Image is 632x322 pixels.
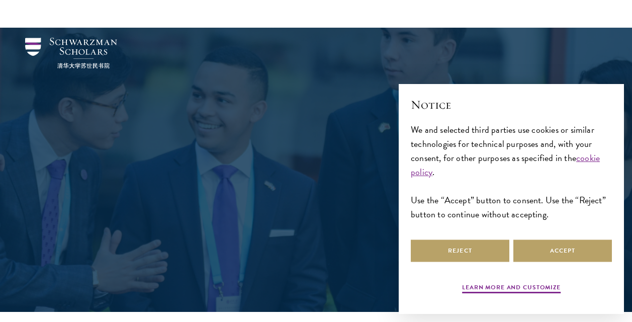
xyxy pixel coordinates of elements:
[411,96,612,113] h2: Notice
[411,151,600,179] a: cookie policy
[462,283,561,295] button: Learn more and customize
[513,239,612,262] button: Accept
[411,239,509,262] button: Reject
[25,38,117,68] img: Schwarzman Scholars
[411,123,612,222] div: We and selected third parties use cookies or similar technologies for technical purposes and, wit...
